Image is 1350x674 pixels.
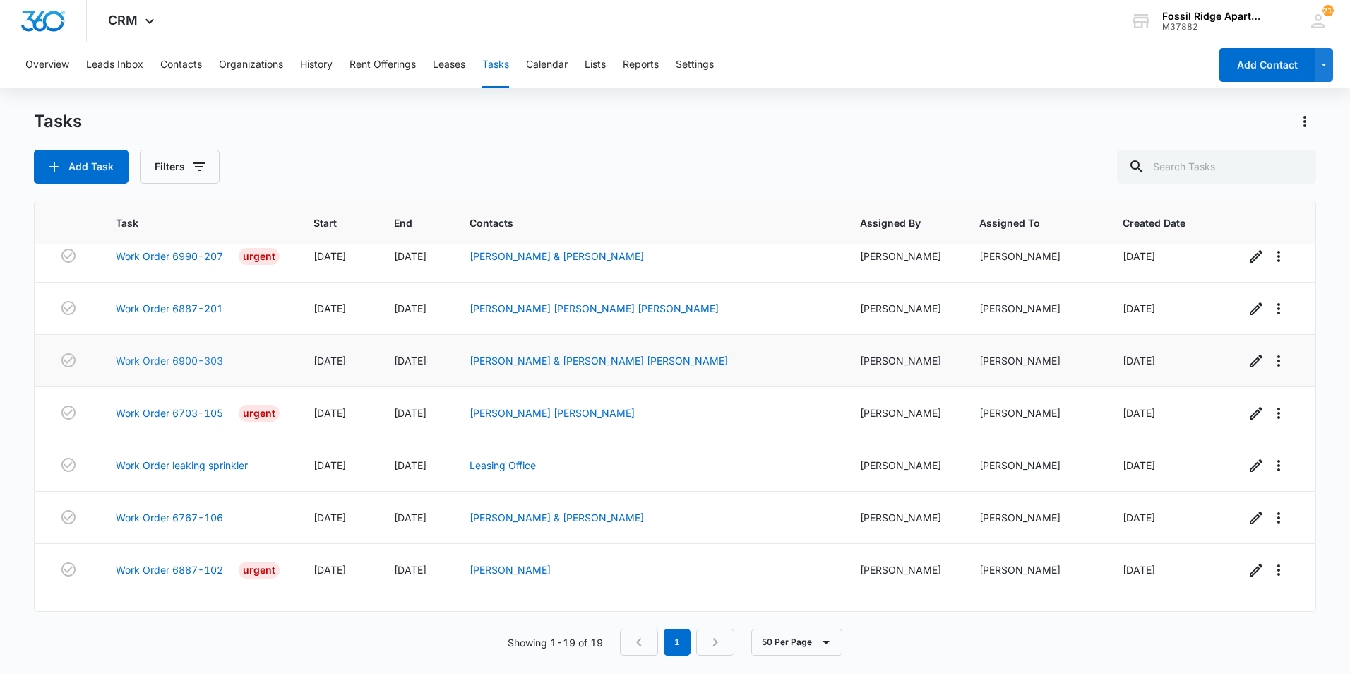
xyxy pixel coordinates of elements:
[239,405,280,422] div: Urgent
[394,215,415,230] span: End
[350,42,416,88] button: Rent Offerings
[116,562,223,577] a: Work Order 6887-102
[394,407,426,419] span: [DATE]
[300,42,333,88] button: History
[979,562,1089,577] div: [PERSON_NAME]
[394,564,426,576] span: [DATE]
[470,459,536,471] a: Leasing Office
[664,629,691,656] em: 1
[860,406,945,420] div: [PERSON_NAME]
[1123,564,1155,576] span: [DATE]
[979,301,1089,316] div: [PERSON_NAME]
[313,459,346,471] span: [DATE]
[239,248,280,265] div: Urgent
[860,510,945,525] div: [PERSON_NAME]
[116,458,248,473] a: Work Order leaking sprinkler
[1123,355,1155,367] span: [DATE]
[394,355,426,367] span: [DATE]
[25,42,69,88] button: Overview
[108,13,138,28] span: CRM
[116,215,259,230] span: Task
[470,407,635,419] a: [PERSON_NAME] [PERSON_NAME]
[219,42,283,88] button: Organizations
[676,42,714,88] button: Settings
[979,215,1068,230] span: Assigned To
[751,629,842,656] button: 50 Per Page
[482,42,509,88] button: Tasks
[508,635,603,650] p: Showing 1-19 of 19
[860,215,925,230] span: Assigned By
[860,353,945,368] div: [PERSON_NAME]
[1162,11,1265,22] div: account name
[860,301,945,316] div: [PERSON_NAME]
[313,250,346,262] span: [DATE]
[470,302,719,314] a: [PERSON_NAME] [PERSON_NAME] [PERSON_NAME]
[116,353,223,368] a: Work Order 6900-303
[116,406,223,420] a: Work Order 6703-105
[860,458,945,473] div: [PERSON_NAME]
[1123,459,1155,471] span: [DATE]
[1123,512,1155,524] span: [DATE]
[979,249,1089,264] div: [PERSON_NAME]
[116,301,223,316] a: Work Order 6887-201
[585,42,606,88] button: Lists
[313,302,346,314] span: [DATE]
[313,407,346,419] span: [DATE]
[470,564,551,576] a: [PERSON_NAME]
[313,215,340,230] span: Start
[394,302,426,314] span: [DATE]
[1294,110,1316,133] button: Actions
[979,406,1089,420] div: [PERSON_NAME]
[470,355,728,367] a: [PERSON_NAME] & [PERSON_NAME] [PERSON_NAME]
[470,250,644,262] a: [PERSON_NAME] & [PERSON_NAME]
[394,512,426,524] span: [DATE]
[1219,48,1315,82] button: Add Contact
[86,42,143,88] button: Leads Inbox
[1117,150,1316,184] input: Search Tasks
[313,355,346,367] span: [DATE]
[979,510,1089,525] div: [PERSON_NAME]
[623,42,659,88] button: Reports
[1322,5,1334,16] span: 213
[1123,215,1190,230] span: Created Date
[34,150,129,184] button: Add Task
[313,564,346,576] span: [DATE]
[160,42,202,88] button: Contacts
[116,510,223,525] a: Work Order 6767-106
[116,249,223,264] a: Work Order 6990-207
[394,250,426,262] span: [DATE]
[979,353,1089,368] div: [PERSON_NAME]
[620,629,734,656] nav: Pagination
[140,150,220,184] button: Filters
[1123,302,1155,314] span: [DATE]
[860,562,945,577] div: [PERSON_NAME]
[1123,250,1155,262] span: [DATE]
[394,459,426,471] span: [DATE]
[34,111,82,132] h1: Tasks
[1162,22,1265,32] div: account id
[860,249,945,264] div: [PERSON_NAME]
[1123,407,1155,419] span: [DATE]
[239,562,280,579] div: Urgent
[470,215,806,230] span: Contacts
[526,42,568,88] button: Calendar
[433,42,465,88] button: Leases
[470,512,644,524] a: [PERSON_NAME] & [PERSON_NAME]
[1322,5,1334,16] div: notifications count
[313,512,346,524] span: [DATE]
[979,458,1089,473] div: [PERSON_NAME]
